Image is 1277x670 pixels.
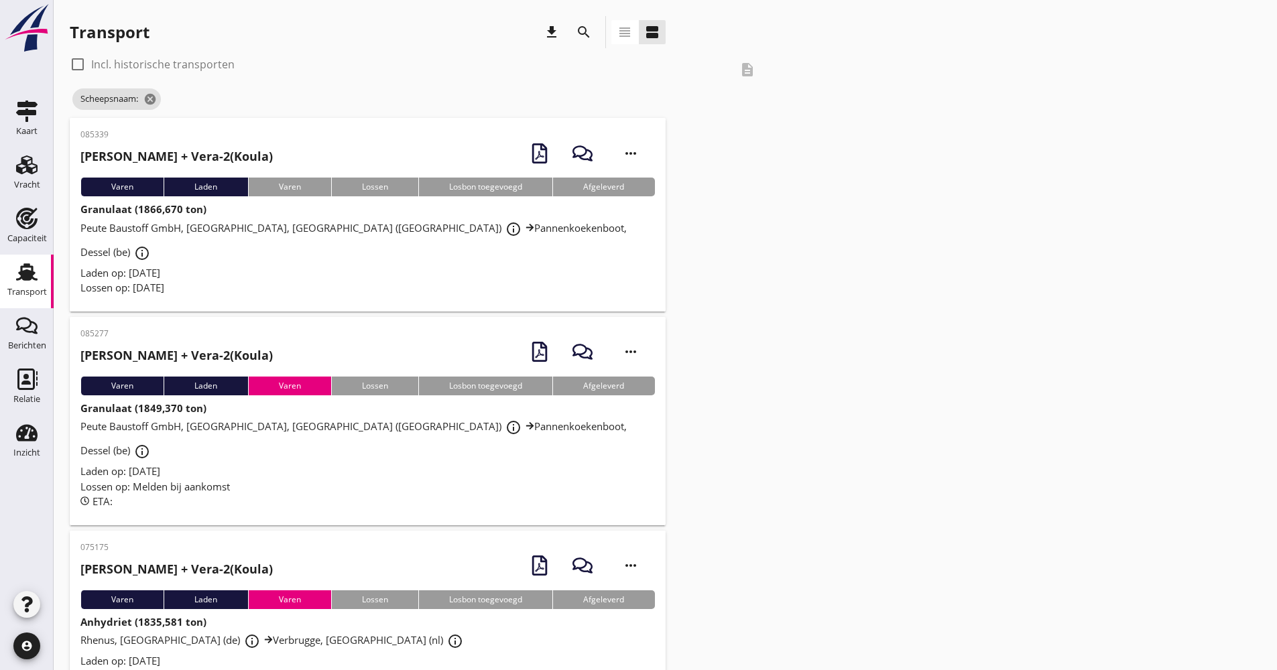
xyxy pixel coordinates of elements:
div: Laden [164,377,247,395]
i: download [544,24,560,40]
i: view_headline [617,24,633,40]
a: 085339[PERSON_NAME] + Vera-2(Koula)VarenLadenVarenLossenLosbon toegevoegdAfgeleverdGranulaat (186... [70,118,666,312]
div: Kaart [16,127,38,135]
i: cancel [143,92,157,106]
div: Capaciteit [7,234,47,243]
strong: [PERSON_NAME] + Vera-2 [80,347,230,363]
span: Laden op: [DATE] [80,464,160,478]
div: Relatie [13,395,40,403]
span: Peute Baustoff GmbH, [GEOGRAPHIC_DATA], [GEOGRAPHIC_DATA] ([GEOGRAPHIC_DATA]) Pannenkoekenboot, D... [80,221,627,259]
h2: (Koula) [80,346,273,364]
div: Laden [164,178,247,196]
span: Laden op: [DATE] [80,654,160,667]
div: Losbon toegevoegd [418,590,552,609]
div: Losbon toegevoegd [418,178,552,196]
div: Afgeleverd [552,178,654,196]
i: info_outline [134,245,150,261]
div: Inzicht [13,448,40,457]
i: more_horiz [612,547,650,584]
i: view_agenda [644,24,660,40]
div: Varen [80,590,164,609]
div: Transport [70,21,149,43]
div: Laden [164,590,247,609]
div: Lossen [331,377,418,395]
span: Lossen op: [DATE] [80,281,164,294]
div: Afgeleverd [552,377,654,395]
div: Varen [80,377,164,395]
a: 085277[PERSON_NAME] + Vera-2(Koula)VarenLadenVarenLossenLosbon toegevoegdAfgeleverdGranulaat (184... [70,317,666,525]
div: Lossen [331,590,418,609]
div: Berichten [8,341,46,350]
i: info_outline [244,633,260,649]
div: Transport [7,287,47,296]
p: 085277 [80,328,273,340]
label: Incl. historische transporten [91,58,235,71]
div: Lossen [331,178,418,196]
strong: Granulaat (1866,670 ton) [80,202,206,216]
span: Lossen op: Melden bij aankomst [80,480,230,493]
img: logo-small.a267ee39.svg [3,3,51,53]
p: 085339 [80,129,273,141]
i: more_horiz [612,135,650,172]
span: ETA: [93,494,113,508]
i: info_outline [505,221,522,237]
div: Varen [80,178,164,196]
i: info_outline [134,444,150,460]
strong: [PERSON_NAME] + Vera-2 [80,561,230,577]
div: Afgeleverd [552,590,654,609]
div: Varen [248,377,331,395]
strong: Anhydriet (1835,581 ton) [80,615,206,628]
i: info_outline [505,419,522,435]
i: search [576,24,592,40]
i: more_horiz [612,333,650,371]
strong: [PERSON_NAME] + Vera-2 [80,148,230,164]
div: Varen [248,178,331,196]
i: account_circle [13,632,40,659]
span: Rhenus, [GEOGRAPHIC_DATA] (de) Verbrugge, [GEOGRAPHIC_DATA] (nl) [80,633,467,647]
h2: (Koula) [80,560,273,578]
strong: Granulaat (1849,370 ton) [80,401,206,415]
div: Losbon toegevoegd [418,377,552,395]
p: 075175 [80,541,273,553]
span: Peute Baustoff GmbH, [GEOGRAPHIC_DATA], [GEOGRAPHIC_DATA] ([GEOGRAPHIC_DATA]) Pannenkoekenboot, D... [80,419,627,457]
span: Scheepsnaam: [72,88,161,110]
h2: (Koula) [80,147,273,165]
i: info_outline [447,633,463,649]
span: Laden op: [DATE] [80,266,160,279]
div: Vracht [14,180,40,189]
div: Varen [248,590,331,609]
